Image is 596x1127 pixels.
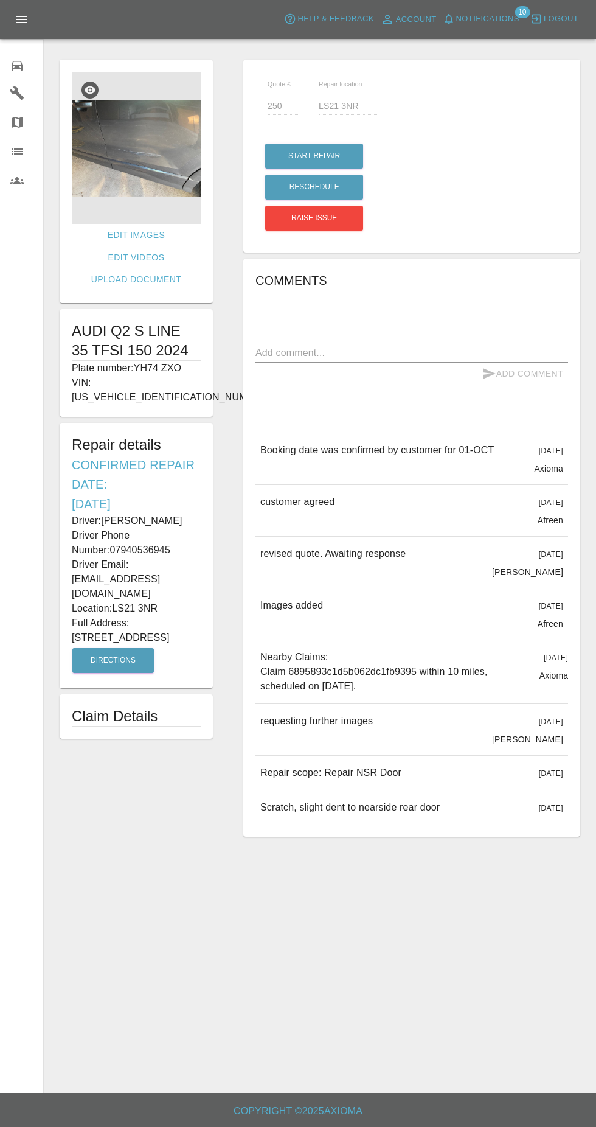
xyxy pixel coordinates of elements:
span: Repair location [319,80,362,88]
p: Afreen [538,514,563,526]
p: requesting further images [260,714,373,728]
a: Edit Videos [103,246,170,269]
span: Account [396,13,437,27]
span: Help & Feedback [297,12,373,26]
a: Account [377,10,440,29]
a: Upload Document [86,268,186,291]
button: Open drawer [7,5,36,34]
p: Nearby Claims: Claim 6895893c1d5b062dc1fb9395 within 10 miles, scheduled on [DATE]. [260,650,530,694]
p: Images added [260,598,323,613]
a: Edit Images [103,224,170,246]
img: 821fe348-038a-41f9-a1bc-3698fc42677b [72,72,201,224]
p: Location: LS21 3NR [72,601,201,616]
span: [DATE] [539,498,563,507]
p: Booking date was confirmed by customer for 01-OCT [260,443,494,458]
p: Repair scope: Repair NSR Door [260,766,401,780]
h5: Repair details [72,435,201,455]
span: Quote £ [268,80,291,88]
h6: Confirmed Repair Date: [DATE] [72,455,201,514]
p: Driver: [PERSON_NAME] [72,514,201,528]
h1: Claim Details [72,707,201,726]
p: Axioma [539,669,569,682]
p: customer agreed [260,495,334,509]
span: [DATE] [539,769,563,778]
p: [PERSON_NAME] [492,566,563,578]
p: Driver Phone Number: 07940536945 [72,528,201,557]
span: [DATE] [539,804,563,812]
span: 10 [515,6,530,18]
button: Raise issue [265,206,363,231]
button: Notifications [440,10,522,29]
span: [DATE] [539,602,563,610]
p: Axioma [534,462,563,475]
button: Logout [527,10,581,29]
button: Reschedule [265,175,363,200]
span: [DATE] [539,717,563,726]
p: VIN: [US_VEHICLE_IDENTIFICATION_NUMBER] [72,375,201,405]
p: Plate number: YH74 ZXO [72,361,201,375]
p: Scratch, slight dent to nearside rear door [260,800,440,815]
p: revised quote. Awaiting response [260,546,406,561]
span: Logout [544,12,578,26]
span: [DATE] [544,654,568,662]
p: Driver Email: [EMAIL_ADDRESS][DOMAIN_NAME] [72,557,201,601]
span: [DATE] [539,447,563,455]
h6: Comments [255,271,568,290]
p: Full Address: [STREET_ADDRESS] [72,616,201,645]
span: Notifications [456,12,519,26]
p: Afreen [538,618,563,630]
button: Start Repair [265,144,363,169]
h1: AUDI Q2 S LINE 35 TFSI 150 2024 [72,321,201,360]
button: Help & Feedback [281,10,376,29]
h6: Copyright © 2025 Axioma [10,1103,586,1120]
span: [DATE] [539,550,563,559]
button: Directions [72,648,154,673]
p: [PERSON_NAME] [492,733,563,745]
